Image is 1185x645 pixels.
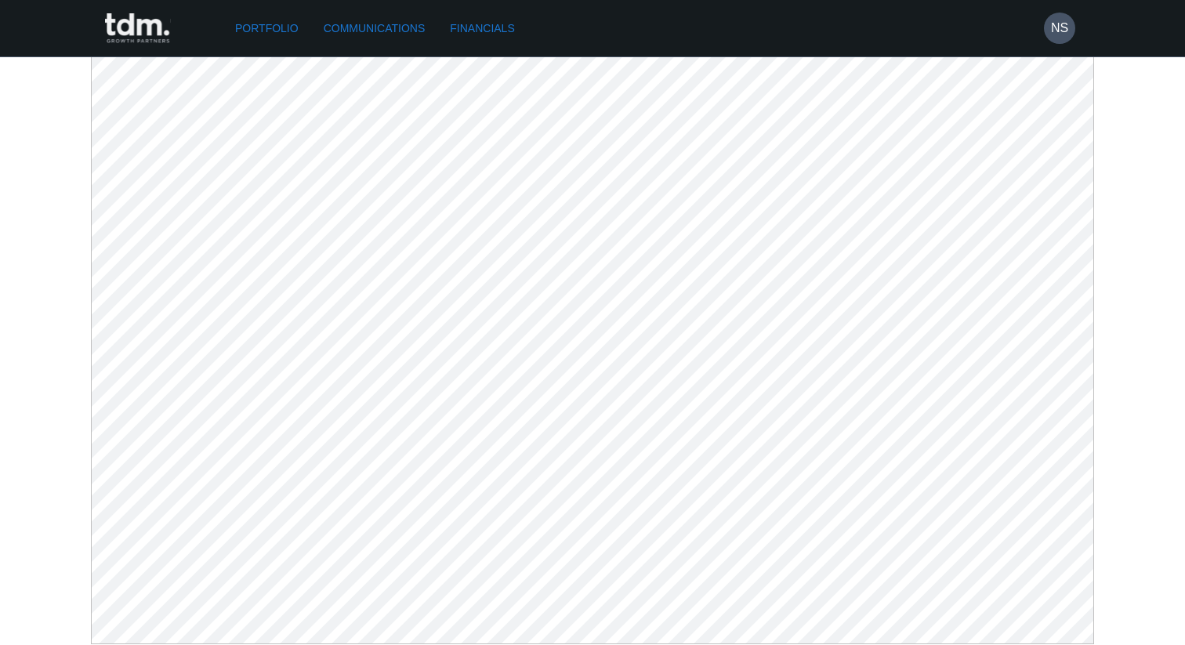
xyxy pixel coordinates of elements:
a: Portfolio [229,14,305,43]
a: Communications [317,14,432,43]
a: Financials [444,14,520,43]
img: desktop-pdf [91,56,1094,644]
h6: NS [1051,19,1068,38]
button: NS [1044,13,1075,44]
